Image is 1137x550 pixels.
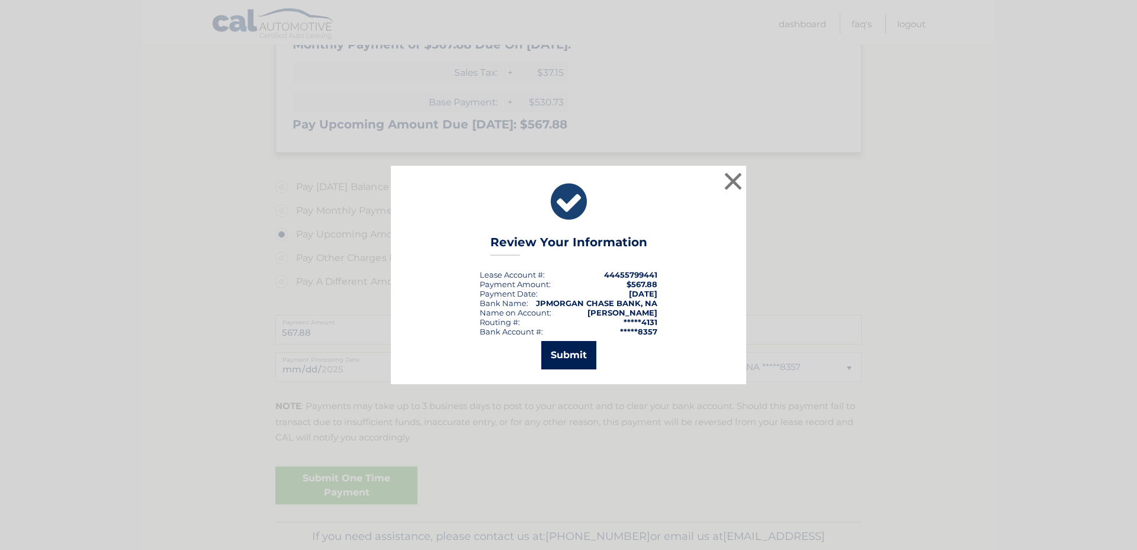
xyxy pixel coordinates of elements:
button: × [721,169,745,193]
strong: 44455799441 [604,270,657,279]
span: [DATE] [629,289,657,298]
div: Payment Amount: [480,279,551,289]
div: Bank Name: [480,298,528,308]
span: $567.88 [627,279,657,289]
div: Routing #: [480,317,520,327]
strong: [PERSON_NAME] [587,308,657,317]
div: Name on Account: [480,308,551,317]
span: Payment Date [480,289,536,298]
div: : [480,289,538,298]
h3: Review Your Information [490,235,647,256]
div: Lease Account #: [480,270,545,279]
button: Submit [541,341,596,369]
div: Bank Account #: [480,327,543,336]
strong: JPMORGAN CHASE BANK, NA [536,298,657,308]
